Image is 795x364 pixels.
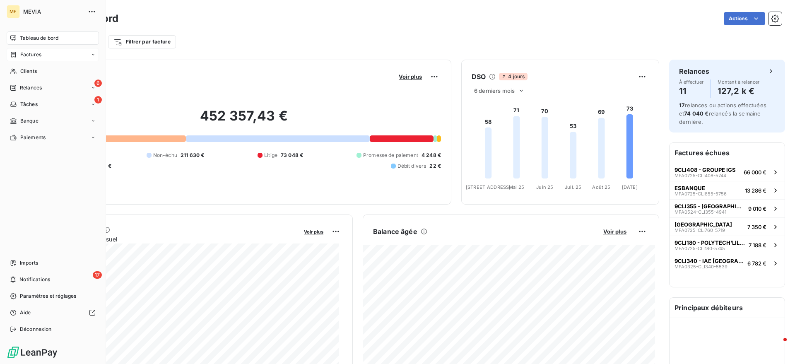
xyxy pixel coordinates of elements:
h4: 11 [679,84,704,98]
div: ME [7,5,20,18]
h6: Principaux débiteurs [670,298,785,318]
tspan: [STREET_ADDRESS] [466,184,511,190]
span: ESBANQUE [675,185,705,191]
span: À effectuer [679,80,704,84]
span: MFA0725-CLI760-5719 [675,228,725,233]
span: 6 782 € [747,260,766,267]
span: Voir plus [304,229,323,235]
span: Non-échu [153,152,177,159]
tspan: [DATE] [622,184,638,190]
span: Débit divers [397,162,426,170]
span: 211 630 € [181,152,204,159]
span: Litige [264,152,277,159]
span: 9CLI355 - [GEOGRAPHIC_DATA][PERSON_NAME] 3 [675,203,745,210]
tspan: Mai 25 [509,184,524,190]
span: 9CLI340 - IAE [GEOGRAPHIC_DATA] [675,258,744,264]
span: Tableau de bord [20,34,58,42]
span: 7 188 € [749,242,766,248]
button: ESBANQUEMFA0725-CLI855-575613 286 € [670,181,785,199]
span: MFA0325-CLI340-5539 [675,264,728,269]
span: Montant à relancer [718,80,760,84]
span: Paiements [20,134,46,141]
span: 4 jours [499,73,527,80]
span: Imports [20,259,38,267]
span: relances ou actions effectuées et relancés la semaine dernière. [679,102,766,125]
img: Logo LeanPay [7,346,58,359]
span: Aide [20,309,31,316]
h6: Factures échues [670,143,785,163]
span: Promesse de paiement [363,152,418,159]
span: 9 010 € [748,205,766,212]
tspan: Juil. 25 [565,184,581,190]
tspan: Août 25 [592,184,610,190]
h2: 452 357,43 € [47,108,441,133]
span: Déconnexion [20,325,52,333]
h6: Relances [679,66,709,76]
button: 9CLI340 - IAE [GEOGRAPHIC_DATA]MFA0325-CLI340-55396 782 € [670,254,785,272]
span: 7 350 € [747,224,766,230]
button: Actions [724,12,765,25]
button: 9CLI408 - GROUPE IGSMFA0725-CLI408-574466 000 € [670,163,785,181]
button: [GEOGRAPHIC_DATA]MFA0725-CLI760-57197 350 € [670,217,785,236]
span: 1 [94,96,102,104]
h4: 127,2 k € [718,84,760,98]
iframe: Intercom live chat [767,336,787,356]
tspan: Juin 25 [536,184,553,190]
span: Tâches [20,101,38,108]
span: 9CLI180 - POLYTECH'LILLE [675,239,745,246]
span: 66 000 € [744,169,766,176]
span: MEVIA [23,8,83,15]
button: 9CLI355 - [GEOGRAPHIC_DATA][PERSON_NAME] 3MFA0524-CLI355-49419 010 € [670,199,785,217]
span: Clients [20,67,37,75]
span: Chiffre d'affaires mensuel [47,235,298,243]
span: 4 248 € [422,152,441,159]
span: MFA0725-CLI408-5744 [675,173,726,178]
h6: DSO [472,72,486,82]
span: 73 048 € [281,152,303,159]
span: 74 040 € [684,110,708,117]
button: Voir plus [396,73,424,80]
span: MFA0725-CLI855-5756 [675,191,727,196]
span: MFA0524-CLI355-4941 [675,210,726,215]
span: 17 [93,271,102,279]
a: Aide [7,306,99,319]
span: 6 [94,80,102,87]
button: Voir plus [301,228,326,235]
span: 9CLI408 - GROUPE IGS [675,166,736,173]
button: 9CLI180 - POLYTECH'LILLEMFA0725-CLI180-57457 188 € [670,236,785,254]
span: MFA0725-CLI180-5745 [675,246,725,251]
span: Voir plus [603,228,626,235]
span: 22 € [429,162,441,170]
span: Factures [20,51,41,58]
span: Notifications [19,276,50,283]
span: 6 derniers mois [474,87,515,94]
button: Filtrer par facture [108,35,176,48]
span: Paramètres et réglages [20,292,76,300]
button: Voir plus [601,228,629,235]
span: Voir plus [399,73,422,80]
span: 17 [679,102,685,108]
span: [GEOGRAPHIC_DATA] [675,221,732,228]
span: Banque [20,117,39,125]
span: Relances [20,84,42,92]
span: 13 286 € [745,187,766,194]
h6: Balance âgée [373,227,417,236]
